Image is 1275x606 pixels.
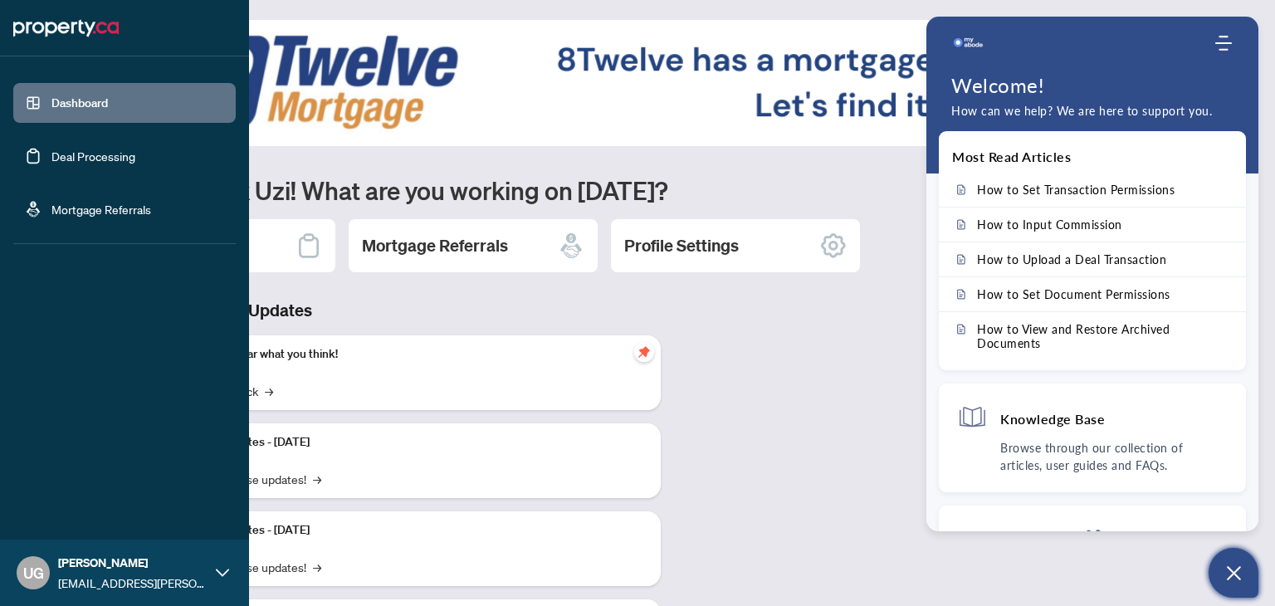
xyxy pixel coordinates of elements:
[174,433,647,452] p: Platform Updates - [DATE]
[939,173,1246,207] a: How to Set Transaction Permissions
[1000,439,1228,474] p: Browse through our collection of articles, user guides and FAQs.
[58,574,208,592] span: [EMAIL_ADDRESS][PERSON_NAME][DOMAIN_NAME]
[977,322,1228,350] span: How to View and Restore Archived Documents
[86,299,661,322] h3: Brokerage & Industry Updates
[174,521,647,540] p: Platform Updates - [DATE]
[174,345,647,364] p: We want to hear what you think!
[977,287,1170,301] span: How to Set Document Permissions
[13,15,119,42] img: logo
[51,202,151,217] a: Mortgage Referrals
[634,342,654,362] span: pushpin
[939,312,1246,360] a: How to View and Restore Archived Documents
[977,252,1166,266] span: How to Upload a Deal Transaction
[362,234,508,257] h2: Mortgage Referrals
[1000,410,1105,428] h4: Knowledge Base
[86,20,1243,146] img: Slide 0
[977,217,1122,232] span: How to Input Commission
[951,102,1233,120] p: How can we help? We are here to support you.
[51,95,108,110] a: Dashboard
[265,382,273,400] span: →
[939,277,1246,311] a: How to Set Document Permissions
[313,558,321,576] span: →
[939,384,1246,492] div: Knowledge BaseBrowse through our collection of articles, user guides and FAQs.
[939,242,1246,276] a: How to Upload a Deal Transaction
[977,183,1175,197] span: How to Set Transaction Permissions
[951,27,984,60] img: logo
[951,73,1233,97] h1: Welcome!
[1213,35,1233,51] div: Modules Menu
[23,561,44,584] span: UG
[939,208,1246,242] a: How to Input Commission
[58,554,208,572] span: [PERSON_NAME]
[624,234,739,257] h2: Profile Settings
[51,149,135,164] a: Deal Processing
[86,174,1255,206] h1: Welcome back Uzi! What are you working on [DATE]?
[1209,548,1258,598] button: Open asap
[313,470,321,488] span: →
[951,27,984,60] span: Company logo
